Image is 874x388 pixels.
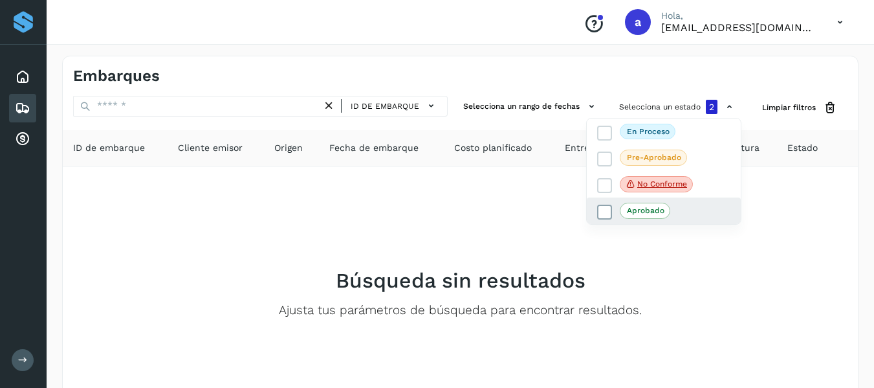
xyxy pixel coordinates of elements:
div: Embarques [9,94,36,122]
p: Pre-Aprobado [627,153,681,162]
div: Inicio [9,63,36,91]
div: Cuentas por cobrar [9,125,36,154]
p: Aprobado [627,206,664,215]
p: En proceso [627,127,670,136]
p: No conforme [637,179,687,188]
